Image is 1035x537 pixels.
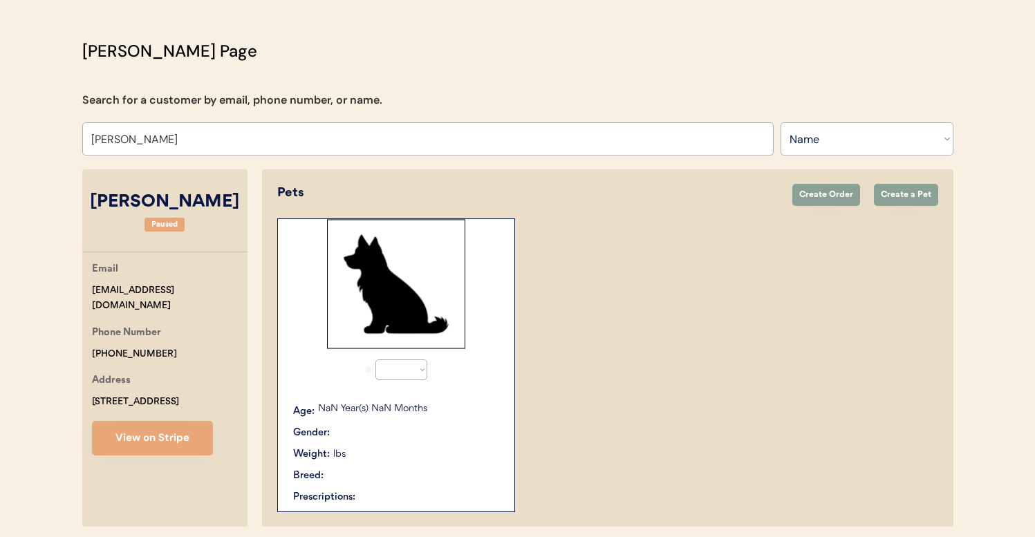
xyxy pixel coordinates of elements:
div: [STREET_ADDRESS] [92,394,179,410]
div: Breed: [293,469,324,483]
div: Pets [277,184,778,202]
img: Rectangle%2029.svg [327,219,465,349]
div: Search for a customer by email, phone number, or name. [82,92,382,109]
div: Weight: [293,447,330,462]
div: [PERSON_NAME] [82,189,248,216]
div: [PHONE_NUMBER] [92,346,177,362]
div: Email [92,261,118,279]
div: lbs [333,447,346,462]
div: [PERSON_NAME] Page [82,39,257,64]
button: Create Order [792,184,860,206]
div: [EMAIL_ADDRESS][DOMAIN_NAME] [92,283,248,314]
div: Age: [293,404,315,419]
button: Create a Pet [874,184,938,206]
div: Phone Number [92,325,161,342]
div: Prescriptions: [293,490,355,505]
div: Address [92,373,131,390]
p: NaN Year(s) NaN Months [318,404,501,414]
input: Search by name [82,122,774,156]
button: View on Stripe [92,421,213,455]
div: Gender: [293,426,330,440]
